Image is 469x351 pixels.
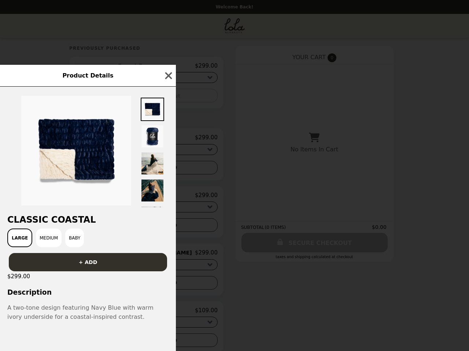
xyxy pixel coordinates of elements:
img: Large [21,96,131,205]
img: Thumbnail 2 [141,125,164,148]
button: Medium [36,229,62,247]
button: Large [7,229,32,247]
img: Thumbnail 5 [141,206,164,229]
img: Thumbnail 1 [141,98,164,121]
button: + ADD [9,253,167,271]
p: A two-tone design featuring Navy Blue with warm ivory underside for a coastal-inspired contrast. [7,303,169,322]
button: Baby [65,229,84,247]
img: Thumbnail 4 [141,179,164,202]
span: Product Details [62,72,113,79]
img: Thumbnail 3 [141,152,164,175]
